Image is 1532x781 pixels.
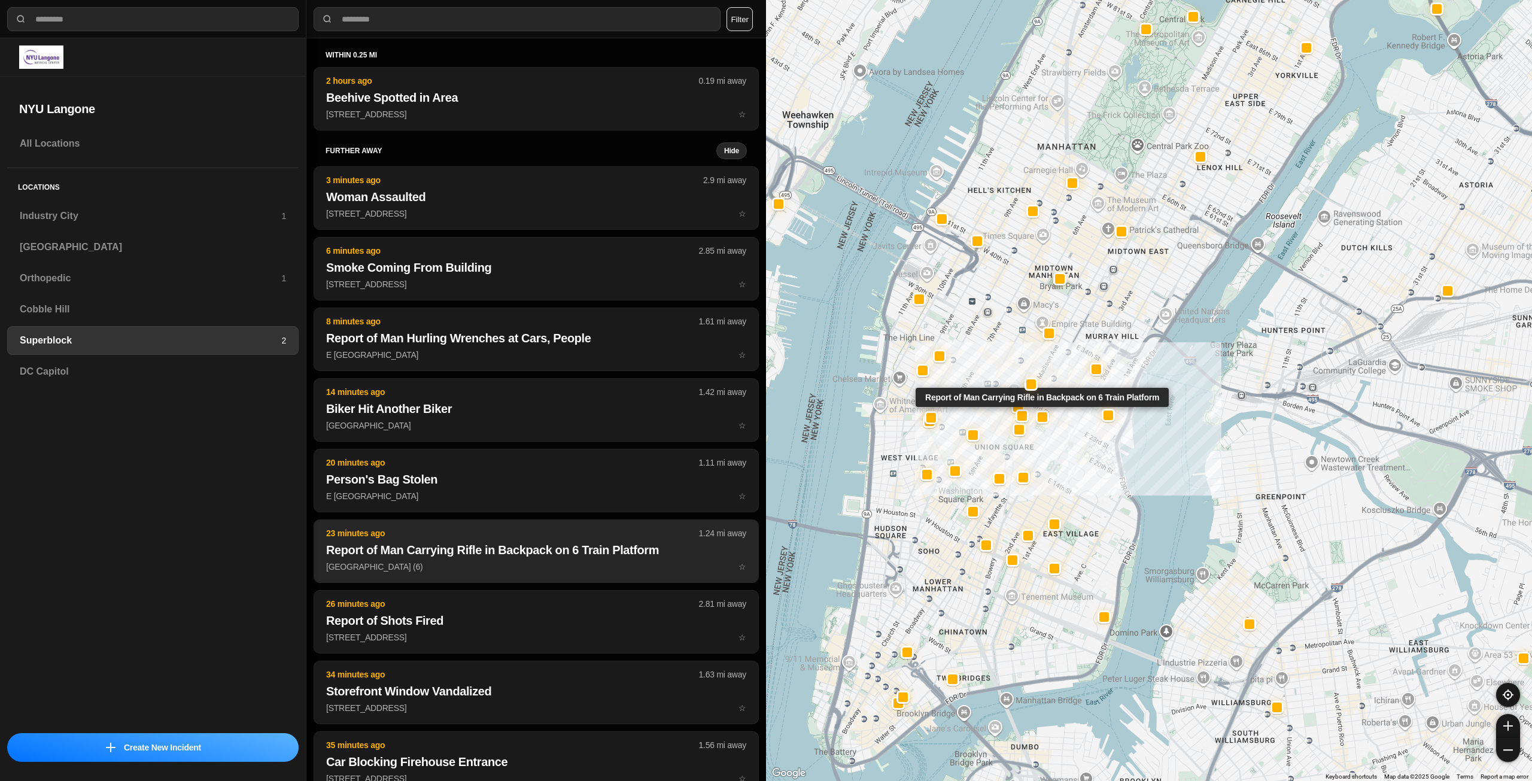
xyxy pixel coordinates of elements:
[326,259,746,276] h2: Smoke Coming From Building
[314,561,759,572] a: 23 minutes ago1.24 mi awayReport of Man Carrying Rifle in Backpack on 6 Train Platform[GEOGRAPHIC...
[314,449,759,512] button: 20 minutes ago1.11 mi awayPerson's Bag StolenE [GEOGRAPHIC_DATA]star
[321,13,333,25] img: search
[738,633,746,642] span: star
[326,527,699,539] p: 23 minutes ago
[326,108,746,120] p: [STREET_ADDRESS]
[703,174,746,186] p: 2.9 mi away
[727,7,753,31] button: Filter
[326,75,699,87] p: 2 hours ago
[19,45,63,69] img: logo
[1496,683,1520,707] button: recenter
[1481,773,1528,780] a: Report a map error
[326,561,746,573] p: [GEOGRAPHIC_DATA] (6)
[326,457,699,469] p: 20 minutes ago
[314,166,759,230] button: 3 minutes ago2.9 mi awayWoman Assaulted[STREET_ADDRESS]star
[916,387,1169,406] div: Report of Man Carrying Rifle in Backpack on 6 Train Platform
[738,703,746,713] span: star
[326,631,746,643] p: [STREET_ADDRESS]
[7,295,299,324] a: Cobble Hill
[326,490,746,502] p: E [GEOGRAPHIC_DATA]
[738,350,746,360] span: star
[326,50,747,60] h5: within 0.25 mi
[314,109,759,119] a: 2 hours ago0.19 mi awayBeehive Spotted in Area[STREET_ADDRESS]star
[20,209,281,223] h3: Industry City
[314,378,759,442] button: 14 minutes ago1.42 mi awayBiker Hit Another Biker[GEOGRAPHIC_DATA]star
[326,598,699,610] p: 26 minutes ago
[738,421,746,430] span: star
[314,661,759,724] button: 34 minutes ago1.63 mi awayStorefront Window Vandalized[STREET_ADDRESS]star
[7,233,299,262] a: [GEOGRAPHIC_DATA]
[19,101,287,117] h2: NYU Langone
[314,491,759,501] a: 20 minutes ago1.11 mi awayPerson's Bag StolenE [GEOGRAPHIC_DATA]star
[1457,773,1473,780] a: Terms (opens in new tab)
[281,210,286,222] p: 1
[314,208,759,218] a: 3 minutes ago2.9 mi awayWoman Assaulted[STREET_ADDRESS]star
[314,350,759,360] a: 8 minutes ago1.61 mi awayReport of Man Hurling Wrenches at Cars, PeopleE [GEOGRAPHIC_DATA]star
[699,457,746,469] p: 1.11 mi away
[314,632,759,642] a: 26 minutes ago2.81 mi awayReport of Shots Fired[STREET_ADDRESS]star
[326,753,746,770] h2: Car Blocking Firehouse Entrance
[326,89,746,106] h2: Beehive Spotted in Area
[106,743,115,752] img: icon
[20,364,286,379] h3: DC Capitol
[7,129,299,158] a: All Locations
[699,668,746,680] p: 1.63 mi away
[7,326,299,355] a: Superblock2
[20,240,286,254] h3: [GEOGRAPHIC_DATA]
[326,420,746,431] p: [GEOGRAPHIC_DATA]
[699,315,746,327] p: 1.61 mi away
[1384,773,1449,780] span: Map data ©2025 Google
[326,542,746,558] h2: Report of Man Carrying Rifle in Backpack on 6 Train Platform
[1496,714,1520,738] button: zoom-in
[1503,745,1513,755] img: zoom-out
[1326,773,1377,781] button: Keyboard shortcuts
[326,330,746,347] h2: Report of Man Hurling Wrenches at Cars, People
[738,110,746,119] span: star
[7,357,299,386] a: DC Capitol
[326,400,746,417] h2: Biker Hit Another Biker
[7,202,299,230] a: Industry City1
[15,13,27,25] img: search
[699,386,746,398] p: 1.42 mi away
[314,308,759,371] button: 8 minutes ago1.61 mi awayReport of Man Hurling Wrenches at Cars, PeopleE [GEOGRAPHIC_DATA]star
[699,75,746,87] p: 0.19 mi away
[7,733,299,762] button: iconCreate New Incident
[699,245,746,257] p: 2.85 mi away
[124,742,201,753] p: Create New Incident
[20,271,281,285] h3: Orthopedic
[1036,410,1049,423] button: Report of Man Carrying Rifle in Backpack on 6 Train Platform
[326,471,746,488] h2: Person's Bag Stolen
[1496,738,1520,762] button: zoom-out
[314,67,759,130] button: 2 hours ago0.19 mi awayBeehive Spotted in Area[STREET_ADDRESS]star
[738,209,746,218] span: star
[1503,721,1513,731] img: zoom-in
[326,668,699,680] p: 34 minutes ago
[7,264,299,293] a: Orthopedic1
[20,136,286,151] h3: All Locations
[314,703,759,713] a: 34 minutes ago1.63 mi awayStorefront Window Vandalized[STREET_ADDRESS]star
[314,519,759,583] button: 23 minutes ago1.24 mi awayReport of Man Carrying Rifle in Backpack on 6 Train Platform[GEOGRAPHIC...
[769,765,808,781] img: Google
[314,590,759,654] button: 26 minutes ago2.81 mi awayReport of Shots Fired[STREET_ADDRESS]star
[699,598,746,610] p: 2.81 mi away
[326,208,746,220] p: [STREET_ADDRESS]
[326,315,699,327] p: 8 minutes ago
[724,146,739,156] small: Hide
[738,279,746,289] span: star
[326,683,746,700] h2: Storefront Window Vandalized
[326,189,746,205] h2: Woman Assaulted
[20,333,281,348] h3: Superblock
[281,335,286,347] p: 2
[20,302,286,317] h3: Cobble Hill
[1503,689,1513,700] img: recenter
[281,272,286,284] p: 1
[769,765,808,781] a: Open this area in Google Maps (opens a new window)
[326,739,699,751] p: 35 minutes ago
[699,739,746,751] p: 1.56 mi away
[326,146,716,156] h5: further away
[326,245,699,257] p: 6 minutes ago
[326,278,746,290] p: [STREET_ADDRESS]
[314,237,759,300] button: 6 minutes ago2.85 mi awaySmoke Coming From Building[STREET_ADDRESS]star
[699,527,746,539] p: 1.24 mi away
